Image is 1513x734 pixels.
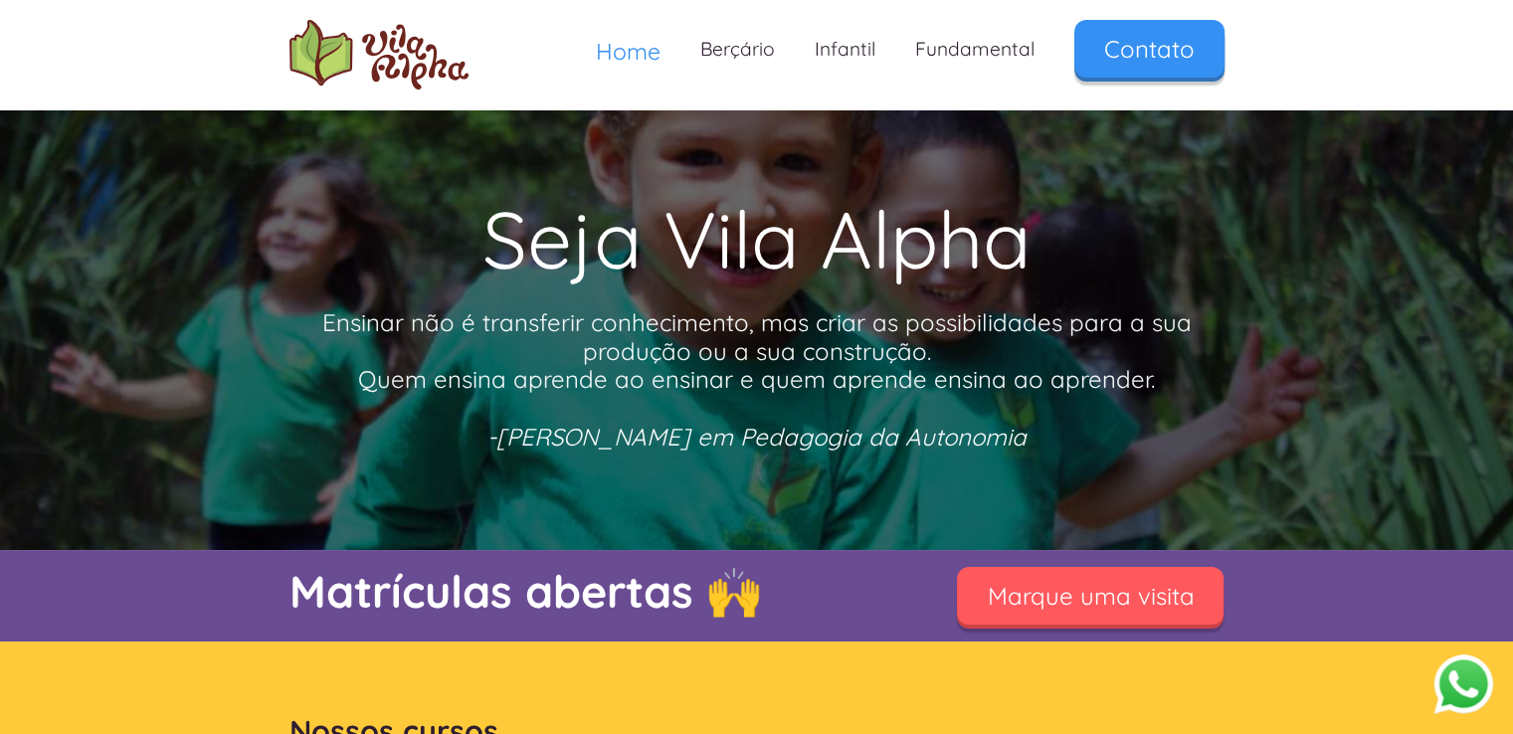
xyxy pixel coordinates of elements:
[289,20,469,90] a: home
[289,308,1225,452] p: Ensinar não é transferir conhecimento, mas criar as possibilidades para a sua produção ou a sua c...
[289,179,1225,298] h1: Seja Vila Alpha
[289,20,469,90] img: logo Escola Vila Alpha
[957,567,1224,625] a: Marque uma visita
[795,20,895,79] a: Infantil
[289,560,906,623] p: Matrículas abertas 🙌
[895,20,1054,79] a: Fundamental
[1074,20,1225,78] a: Contato
[596,37,661,66] span: Home
[576,20,680,83] a: Home
[487,422,1027,452] em: -[PERSON_NAME] em Pedagogia da Autonomia
[680,20,795,79] a: Berçário
[1433,653,1493,714] button: Abrir WhatsApp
